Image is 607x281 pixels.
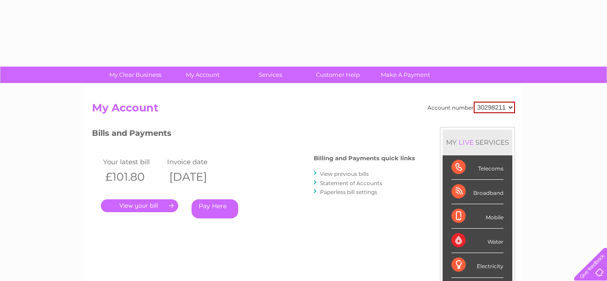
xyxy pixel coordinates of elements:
[320,189,377,195] a: Paperless bill settings
[443,130,512,155] div: MY SERVICES
[192,199,238,218] a: Pay Here
[165,168,229,186] th: [DATE]
[451,229,503,253] div: Water
[92,127,415,142] h3: Bills and Payments
[165,156,229,168] td: Invoice date
[101,156,165,168] td: Your latest bill
[99,67,172,83] a: My Clear Business
[451,155,503,180] div: Telecoms
[320,180,382,186] a: Statement of Accounts
[301,67,375,83] a: Customer Help
[234,67,307,83] a: Services
[451,180,503,204] div: Broadband
[101,199,178,212] a: .
[451,204,503,229] div: Mobile
[166,67,240,83] a: My Account
[427,102,515,113] div: Account number
[369,67,442,83] a: Make A Payment
[320,170,369,177] a: View previous bills
[92,102,515,119] h2: My Account
[457,138,475,146] div: LIVE
[451,253,503,277] div: Electricity
[314,155,415,162] h4: Billing and Payments quick links
[101,168,165,186] th: £101.80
